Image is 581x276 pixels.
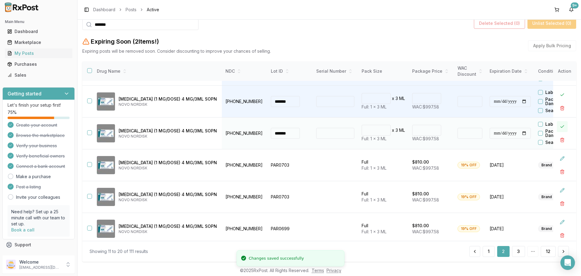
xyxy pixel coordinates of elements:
[392,127,394,133] p: x
[412,68,450,74] div: Package Price
[545,140,571,145] label: Seal Broken
[93,7,159,13] nav: breadcrumb
[222,181,267,213] td: [PHONE_NUMBER]
[399,127,405,133] p: ML
[412,223,429,229] p: $810.00
[316,68,354,74] div: Serial Number
[16,194,60,200] a: Invite your colleagues
[249,255,304,261] div: Changes saved successfully
[5,70,72,81] a: Sales
[362,165,386,171] span: Full: 1 x 3 ML
[545,108,571,113] label: Seal Broken
[16,184,41,190] span: Post a listing
[412,165,439,171] span: WAC: $997.58
[225,68,264,74] div: NDC
[545,90,576,95] label: Label Residue
[97,220,115,238] img: Ozempic (1 MG/DOSE) 4 MG/3ML SOPN
[93,7,115,13] a: Dashboard
[557,135,568,145] button: Delete
[358,181,409,213] td: Full
[557,185,568,196] button: Edit
[412,197,439,202] span: WAC: $997.58
[119,96,217,102] p: [MEDICAL_DATA] (1 MG/DOSE) 4 MG/3ML SOPN
[5,26,72,37] a: Dashboard
[534,62,580,81] th: Condition
[557,103,568,114] button: Delete
[545,129,580,138] label: Package Damaged
[538,162,564,168] div: Brand New
[119,191,217,198] p: [MEDICAL_DATA] (1 MG/DOSE) 4 MG/3ML SOPN
[2,27,75,36] button: Dashboard
[271,68,309,74] div: Lot ID
[396,127,398,133] p: 3
[396,95,398,101] p: 3
[126,7,136,13] a: Posts
[16,132,65,138] span: Browse the marketplace
[362,104,386,109] span: Full: 1 x 3 ML
[7,28,70,35] div: Dashboard
[222,213,267,245] td: [PHONE_NUMBER]
[7,72,70,78] div: Sales
[267,149,313,181] td: PAR0703
[362,136,386,141] span: Full: 1 x 3 ML
[2,239,75,250] button: Support
[412,136,439,141] span: WAC: $997.58
[97,92,115,111] img: Ozempic (1 MG/DOSE) 4 MG/3ML SOPN
[119,166,217,171] p: NOVO NORDISK
[327,268,341,273] a: Privacy
[5,37,72,48] a: Marketplace
[147,7,159,13] span: Active
[566,5,576,15] button: 9+
[222,149,267,181] td: [PHONE_NUMBER]
[2,250,75,261] button: Feedback
[97,124,115,142] img: Ozempic (1 MG/DOSE) 4 MG/3ML SOPN
[267,181,313,213] td: PAR0703
[8,90,41,97] h3: Getting started
[497,246,510,257] button: 2
[8,102,70,108] p: Let's finish your setup first!
[119,223,217,229] p: [MEDICAL_DATA] (1 MG/DOSE) 4 MG/3ML SOPN
[557,89,568,100] button: Close
[119,160,217,166] p: [MEDICAL_DATA] (1 MG/DOSE) 4 MG/3ML SOPN
[538,225,564,232] div: Brand New
[16,163,65,169] span: Connect a bank account
[2,2,41,12] img: RxPost Logo
[571,2,579,8] div: 9+
[557,166,568,177] button: Delete
[97,156,115,174] img: Ozempic (1 MG/DOSE) 4 MG/3ML SOPN
[97,188,115,206] img: Ozempic (1 MG/DOSE) 4 MG/3ML SOPN
[553,62,576,81] th: Action
[512,246,525,257] button: 3
[5,59,72,70] a: Purchases
[490,226,531,232] span: [DATE]
[458,65,482,77] div: WAC Discount
[2,59,75,69] button: Purchases
[458,162,480,168] div: 19% OFF
[490,162,531,168] span: [DATE]
[412,159,429,165] p: $810.00
[5,19,72,24] h2: Main Menu
[557,217,568,228] button: Edit
[97,68,217,74] div: Drug Name
[2,70,75,80] button: Sales
[91,37,159,46] h2: Expiring Soon ( 2 Item s !)
[222,86,267,118] td: [PHONE_NUMBER]
[490,194,531,200] span: [DATE]
[11,227,34,232] a: Book a call
[2,38,75,47] button: Marketplace
[557,153,568,164] button: Edit
[560,255,575,270] div: Open Intercom Messenger
[358,213,409,245] td: Full
[399,95,405,101] p: ML
[557,121,568,132] button: Close
[483,246,495,257] button: 1
[412,229,439,234] span: WAC: $997.58
[222,118,267,149] td: [PHONE_NUMBER]
[15,253,35,259] span: Feedback
[19,259,61,265] p: Welcome
[16,122,57,128] span: Create your account
[458,225,480,232] div: 19% OFF
[16,174,51,180] a: Make a purchase
[412,191,429,197] p: $810.00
